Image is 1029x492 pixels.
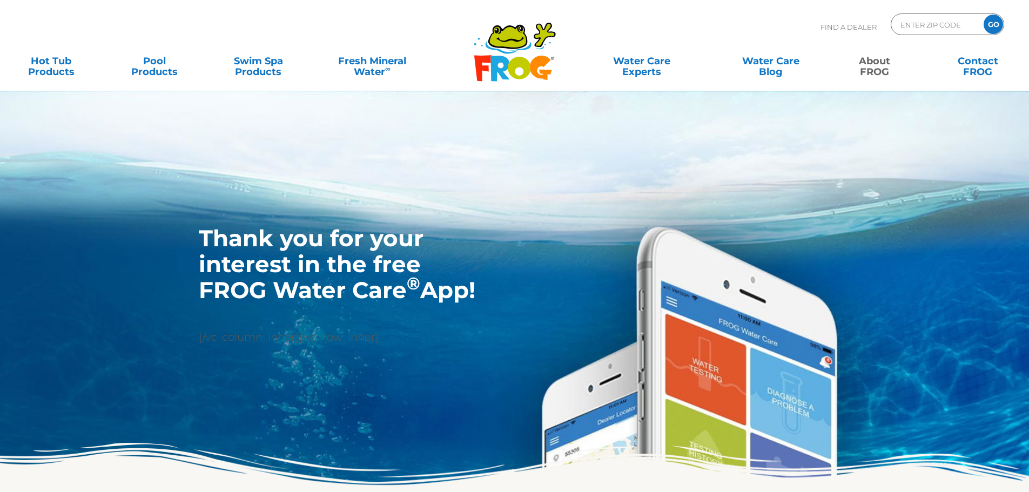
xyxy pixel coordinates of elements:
a: Water CareExperts [576,50,707,72]
sup: ∞ [385,64,391,73]
h1: Thank you for your interest in the free FROG Water Care App! [199,225,482,303]
input: Zip Code Form [899,17,972,32]
p: Find A Dealer [820,14,877,41]
a: ContactFROG [938,50,1018,72]
input: GO [984,15,1003,34]
div: [/vc_column_inner][/vc_row_inner] [199,225,482,346]
a: Water CareBlog [730,50,811,72]
a: Hot TubProducts [11,50,91,72]
a: Fresh MineralWater∞ [321,50,422,72]
sup: ® [407,273,420,294]
a: PoolProducts [115,50,195,72]
a: Swim SpaProducts [218,50,299,72]
a: AboutFROG [834,50,914,72]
